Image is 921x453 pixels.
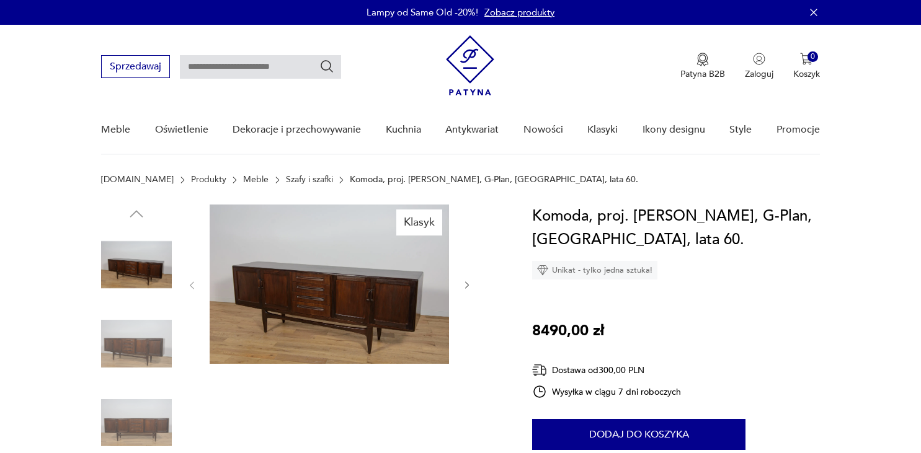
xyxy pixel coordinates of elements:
[532,363,681,378] div: Dostawa od 300,00 PLN
[101,309,172,379] img: Zdjęcie produktu Komoda, proj. V. Wilkins, G-Plan, Wielka Brytania, lata 60.
[210,205,449,364] img: Zdjęcie produktu Komoda, proj. V. Wilkins, G-Plan, Wielka Brytania, lata 60.
[532,205,819,252] h1: Komoda, proj. [PERSON_NAME], G-Plan, [GEOGRAPHIC_DATA], lata 60.
[696,53,709,66] img: Ikona medalu
[753,53,765,65] img: Ikonka użytkownika
[101,175,174,185] a: [DOMAIN_NAME]
[537,265,548,276] img: Ikona diamentu
[286,175,333,185] a: Szafy i szafki
[532,419,745,450] button: Dodaj do koszyka
[350,175,638,185] p: Komoda, proj. [PERSON_NAME], G-Plan, [GEOGRAPHIC_DATA], lata 60.
[643,106,705,154] a: Ikony designu
[101,106,130,154] a: Meble
[532,384,681,399] div: Wysyłka w ciągu 7 dni roboczych
[233,106,361,154] a: Dekoracje i przechowywanie
[532,319,604,343] p: 8490,00 zł
[243,175,269,185] a: Meble
[745,53,773,80] button: Zaloguj
[101,63,170,72] a: Sprzedawaj
[484,6,554,19] a: Zobacz produkty
[680,53,725,80] button: Patyna B2B
[445,106,499,154] a: Antykwariat
[680,68,725,80] p: Patyna B2B
[191,175,226,185] a: Produkty
[396,209,442,235] div: Klasyk
[532,363,547,378] img: Ikona dostawy
[101,55,170,78] button: Sprzedawaj
[793,68,820,80] p: Koszyk
[793,53,820,80] button: 0Koszyk
[587,106,618,154] a: Klasyki
[729,106,752,154] a: Style
[319,59,334,74] button: Szukaj
[532,261,657,279] div: Unikat - tylko jedna sztuka!
[367,6,478,19] p: Lampy od Same Old -20%!
[155,106,208,154] a: Oświetlenie
[680,53,725,80] a: Ikona medaluPatyna B2B
[776,106,820,154] a: Promocje
[745,68,773,80] p: Zaloguj
[800,53,812,65] img: Ikona koszyka
[446,35,494,95] img: Patyna - sklep z meblami i dekoracjami vintage
[386,106,421,154] a: Kuchnia
[101,229,172,300] img: Zdjęcie produktu Komoda, proj. V. Wilkins, G-Plan, Wielka Brytania, lata 60.
[808,51,818,62] div: 0
[523,106,563,154] a: Nowości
